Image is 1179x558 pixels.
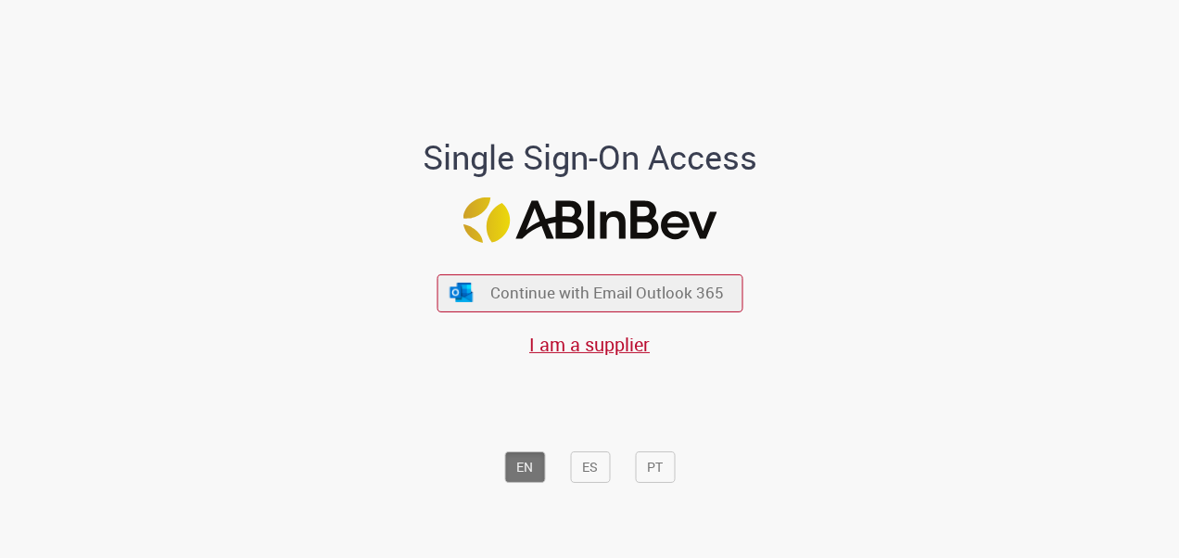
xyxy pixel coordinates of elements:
[449,283,475,302] img: ícone Azure/Microsoft 360
[504,451,545,483] button: EN
[570,451,610,483] button: ES
[490,283,724,304] span: Continue with Email Outlook 365
[635,451,675,483] button: PT
[333,139,847,176] h1: Single Sign-On Access
[529,332,650,357] a: I am a supplier
[463,197,716,243] img: Logo ABInBev
[437,273,742,311] button: ícone Azure/Microsoft 360 Continue with Email Outlook 365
